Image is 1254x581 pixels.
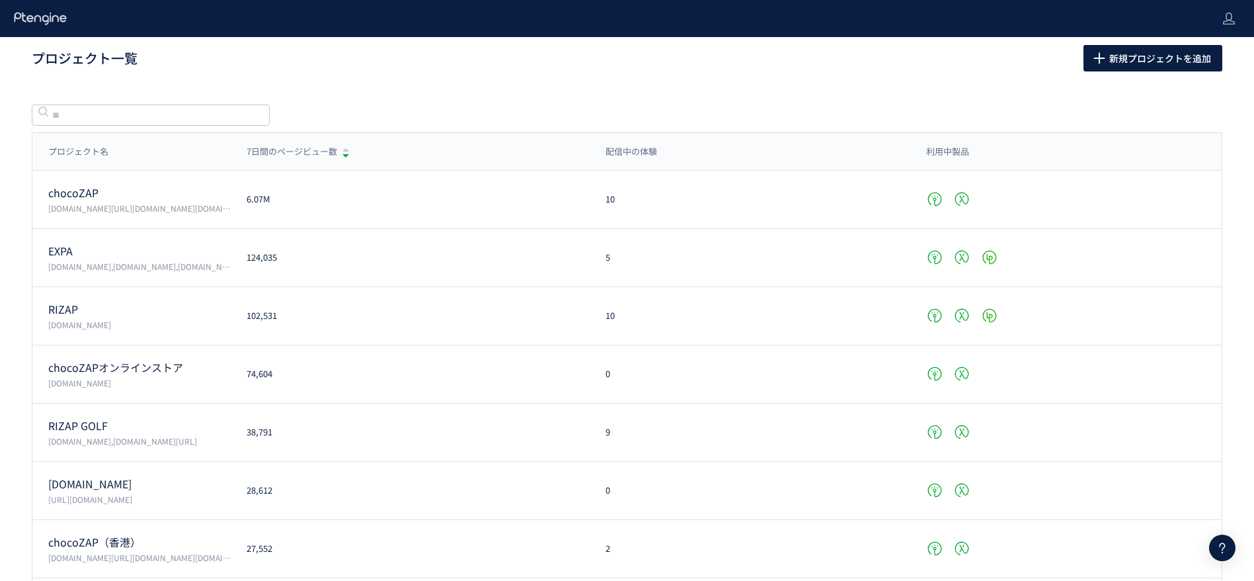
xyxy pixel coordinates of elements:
p: chocoZAP [48,185,231,201]
div: 102,531 [231,310,590,322]
div: 5 [590,251,910,264]
button: 新規プロジェクトを追加 [1083,45,1222,71]
div: 6.07M [231,193,590,206]
div: 0 [590,368,910,380]
div: 10 [590,310,910,322]
p: www.rizap-golf.jp,rizap-golf.ns-test.work/lp/3anniversary-cp/ [48,435,231,447]
p: vivana.jp,expa-official.jp,reserve-expa.jp [48,261,231,272]
div: 38,791 [231,426,590,439]
p: https://medical.chocozap.jp [48,494,231,505]
span: プロジェクト名 [48,146,108,158]
div: 74,604 [231,368,590,380]
div: 28,612 [231,484,590,497]
p: RIZAP [48,302,231,317]
div: 124,035 [231,251,590,264]
span: 新規プロジェクトを追加 [1109,45,1211,71]
p: chocozap.jp/,zap-id.jp/,web.my-zap.jp/,liff.campaign.chocozap.sumiyoku.jp/ [48,202,231,214]
span: 利用中製品 [926,146,969,158]
div: 0 [590,484,910,497]
div: 27,552 [231,543,590,555]
p: chocoZAPオンラインストア [48,360,231,375]
div: 2 [590,543,910,555]
p: EXPA [48,244,231,259]
p: chocozap.shop [48,377,231,388]
span: 7日間のページビュー数 [247,146,337,158]
span: 配信中の体験 [606,146,657,158]
div: 10 [590,193,910,206]
p: chocozap-hk.com/,chocozaphk.gymmasteronline.com/,hk.chocozap-global.com/ [48,552,231,563]
p: medical.chocozap.jp [48,476,231,492]
p: www.rizap.jp [48,319,231,330]
div: 9 [590,426,910,439]
h1: プロジェクト一覧 [32,49,1054,68]
p: chocoZAP（香港） [48,535,231,550]
p: RIZAP GOLF [48,418,231,433]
